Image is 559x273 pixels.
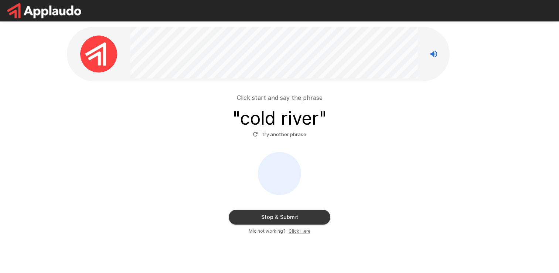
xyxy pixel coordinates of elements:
img: applaudo_avatar.png [80,36,117,73]
h3: " cold river " [232,108,327,129]
button: Stop & Submit [229,210,330,225]
u: Click Here [289,228,310,234]
p: Click start and say the phrase [237,93,323,102]
button: Try another phrase [251,129,308,140]
button: Stop reading questions aloud [426,47,441,61]
span: Mic not working? [249,227,286,235]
